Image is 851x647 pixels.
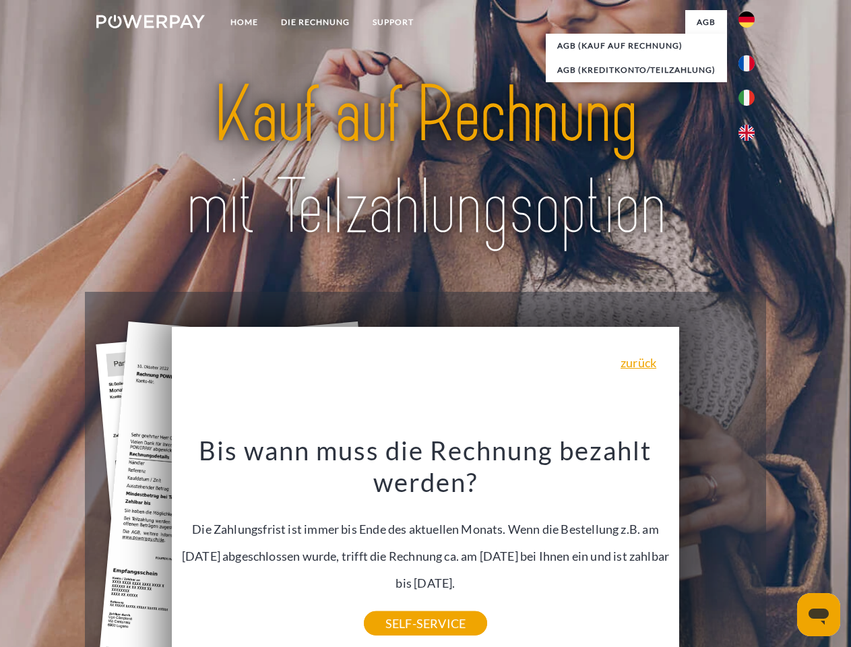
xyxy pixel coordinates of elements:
[129,65,722,258] img: title-powerpay_de.svg
[270,10,361,34] a: DIE RECHNUNG
[364,611,487,636] a: SELF-SERVICE
[738,125,755,141] img: en
[546,58,727,82] a: AGB (Kreditkonto/Teilzahlung)
[797,593,840,636] iframe: Schaltfläche zum Öffnen des Messaging-Fensters
[180,434,672,623] div: Die Zahlungsfrist ist immer bis Ende des aktuellen Monats. Wenn die Bestellung z.B. am [DATE] abg...
[180,434,672,499] h3: Bis wann muss die Rechnung bezahlt werden?
[361,10,425,34] a: SUPPORT
[621,357,656,369] a: zurück
[219,10,270,34] a: Home
[546,34,727,58] a: AGB (Kauf auf Rechnung)
[738,11,755,28] img: de
[738,55,755,71] img: fr
[96,15,205,28] img: logo-powerpay-white.svg
[685,10,727,34] a: agb
[738,90,755,106] img: it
